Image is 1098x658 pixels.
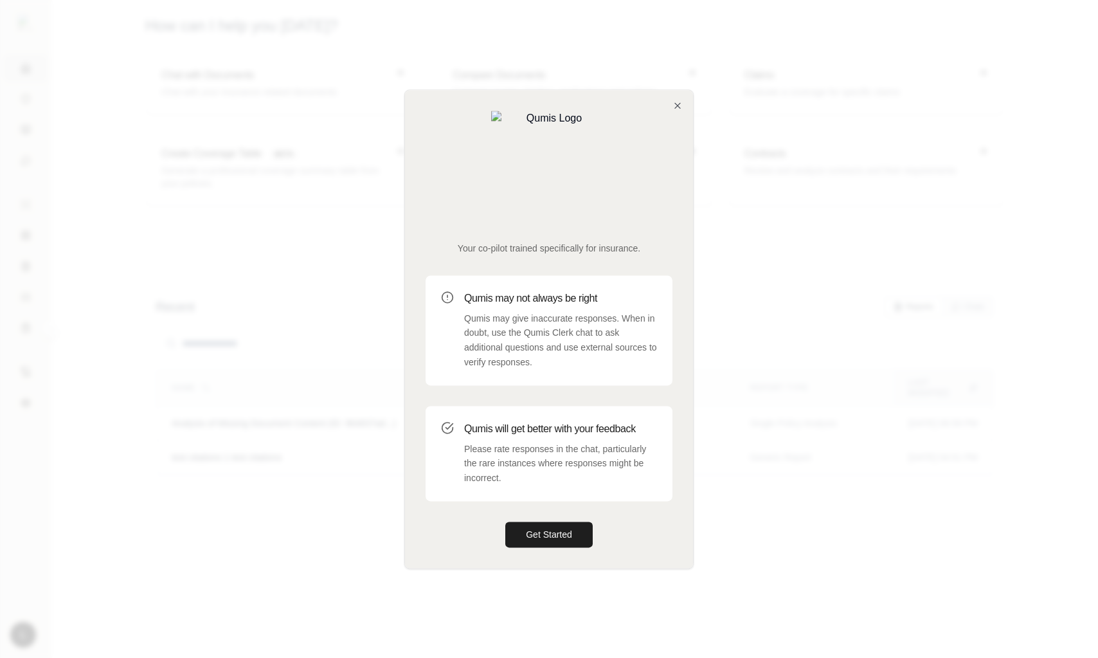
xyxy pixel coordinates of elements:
p: Please rate responses in the chat, particularly the rare instances where responses might be incor... [464,442,657,486]
h3: Qumis will get better with your feedback [464,421,657,437]
button: Get Started [505,522,593,547]
img: Qumis Logo [491,111,607,226]
h3: Qumis may not always be right [464,291,657,306]
p: Qumis may give inaccurate responses. When in doubt, use the Qumis Clerk chat to ask additional qu... [464,311,657,370]
p: Your co-pilot trained specifically for insurance. [426,242,672,255]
